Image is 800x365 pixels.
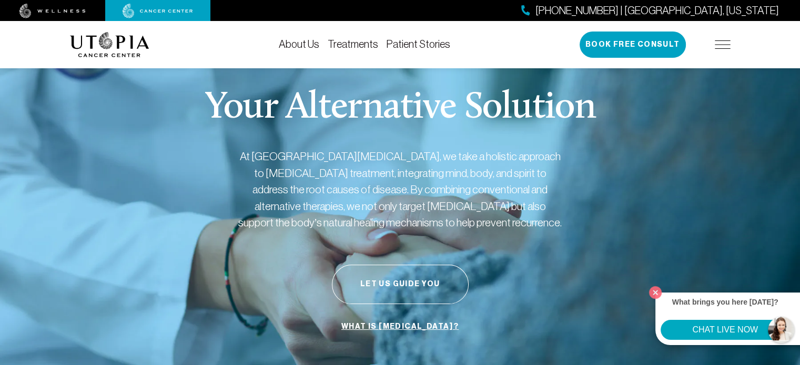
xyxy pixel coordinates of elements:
[237,148,563,231] p: At [GEOGRAPHIC_DATA][MEDICAL_DATA], we take a holistic approach to [MEDICAL_DATA] treatment, inte...
[279,38,319,50] a: About Us
[387,38,450,50] a: Patient Stories
[328,38,378,50] a: Treatments
[339,317,461,337] a: What is [MEDICAL_DATA]?
[661,320,789,340] button: CHAT LIVE NOW
[715,40,731,49] img: icon-hamburger
[205,89,595,127] p: Your Alternative Solution
[70,32,149,57] img: logo
[521,3,779,18] a: [PHONE_NUMBER] | [GEOGRAPHIC_DATA], [US_STATE]
[535,3,779,18] span: [PHONE_NUMBER] | [GEOGRAPHIC_DATA], [US_STATE]
[19,4,86,18] img: wellness
[332,265,469,304] button: Let Us Guide You
[672,298,778,306] strong: What brings you here [DATE]?
[580,32,686,58] button: Book Free Consult
[123,4,193,18] img: cancer center
[646,284,664,301] button: Close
